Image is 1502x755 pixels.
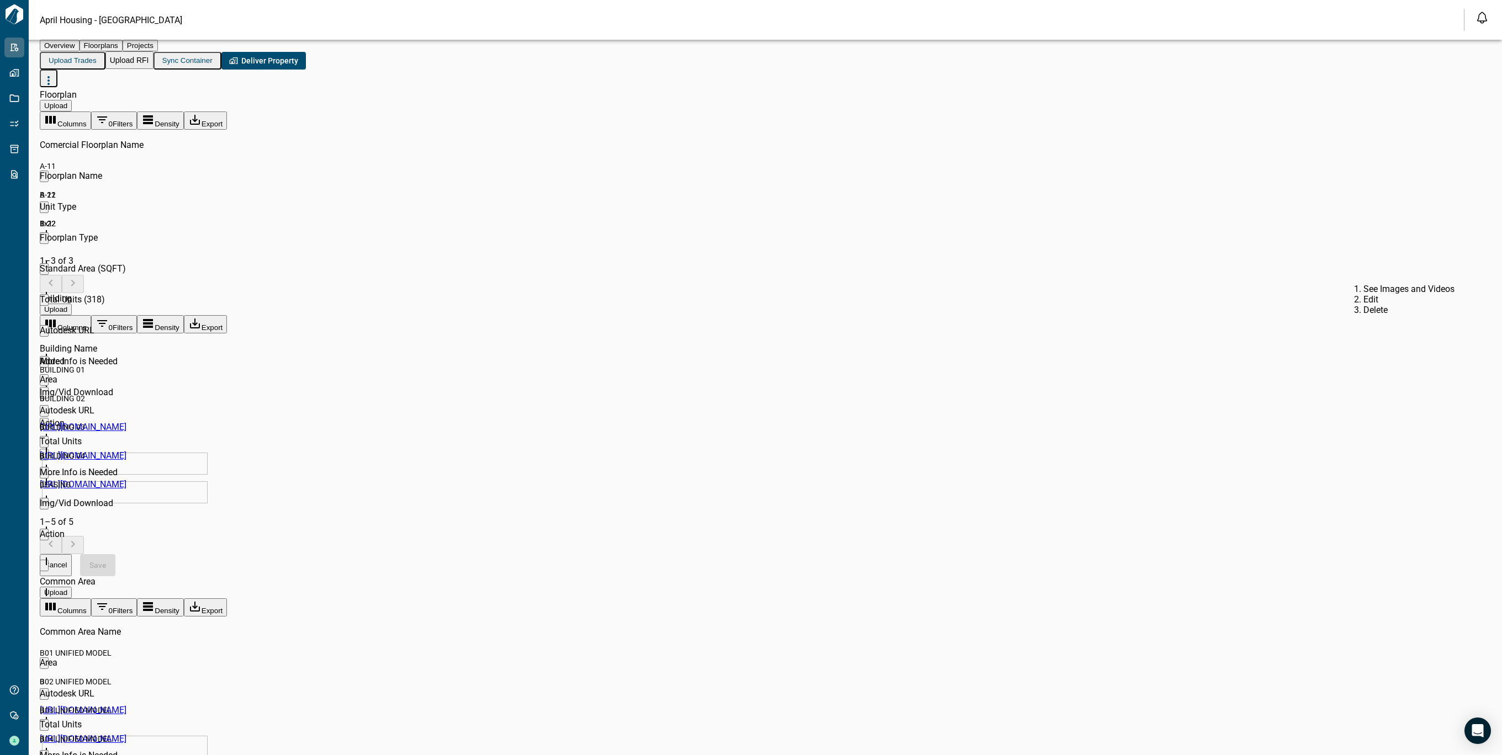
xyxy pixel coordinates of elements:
[127,41,154,50] span: Projects
[137,111,183,130] button: Density
[40,100,72,111] button: Upload
[221,52,306,70] button: Deliver Property
[184,111,228,130] button: Export
[91,111,137,130] button: Show filters
[40,648,112,657] span: B01 UNIFIED MODEL
[105,51,154,69] button: Upload RFI
[40,284,167,315] div: Total Units (318)
[40,111,91,130] button: Select columns
[40,394,85,403] span: BUILDING 02
[44,41,75,50] span: Overview
[40,479,126,490] a: [URL][DOMAIN_NAME]
[40,130,240,161] div: Comercial Floorplan Name
[110,56,149,65] span: Upload RFI
[40,423,85,432] span: BUILDING 03
[40,480,71,489] span: LEASING
[40,219,56,228] span: B-22
[40,519,210,550] div: Action
[1363,305,1455,315] li: Delete
[40,15,182,25] span: April Housing - [GEOGRAPHIC_DATA]
[40,333,210,364] div: Building Name
[40,40,1491,51] div: base tabs
[241,55,298,66] span: Deliver Property
[154,52,221,70] button: Sync Container
[40,315,120,377] div: Autodesk URL Added
[40,315,120,346] div: Autodesk URL Added
[40,677,112,686] span: B02 UNIFIED MODEL
[1341,284,1455,315] ul: more
[109,120,113,128] span: 0
[1464,717,1491,744] div: Open Intercom Messenger
[40,89,77,100] span: Floorplan
[40,253,199,284] div: Standard Area (SQFT)
[1363,294,1455,305] li: Edit
[40,190,56,199] span: B-22
[40,162,56,171] span: A-11
[40,451,85,460] span: BUILDING 04
[49,56,97,65] span: Upload Trades
[162,56,213,65] span: Sync Container
[40,616,210,647] div: Common Area Name
[84,41,118,50] span: Floorplans
[40,735,112,743] span: B04 UNIFIED MODEL
[1363,284,1455,294] li: See Images and Videos
[40,365,85,374] span: BUILDING 01
[1473,9,1491,26] button: Open notification feed
[40,706,112,715] span: B03 UNIFIED MODEL
[40,52,105,70] button: Upload Trades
